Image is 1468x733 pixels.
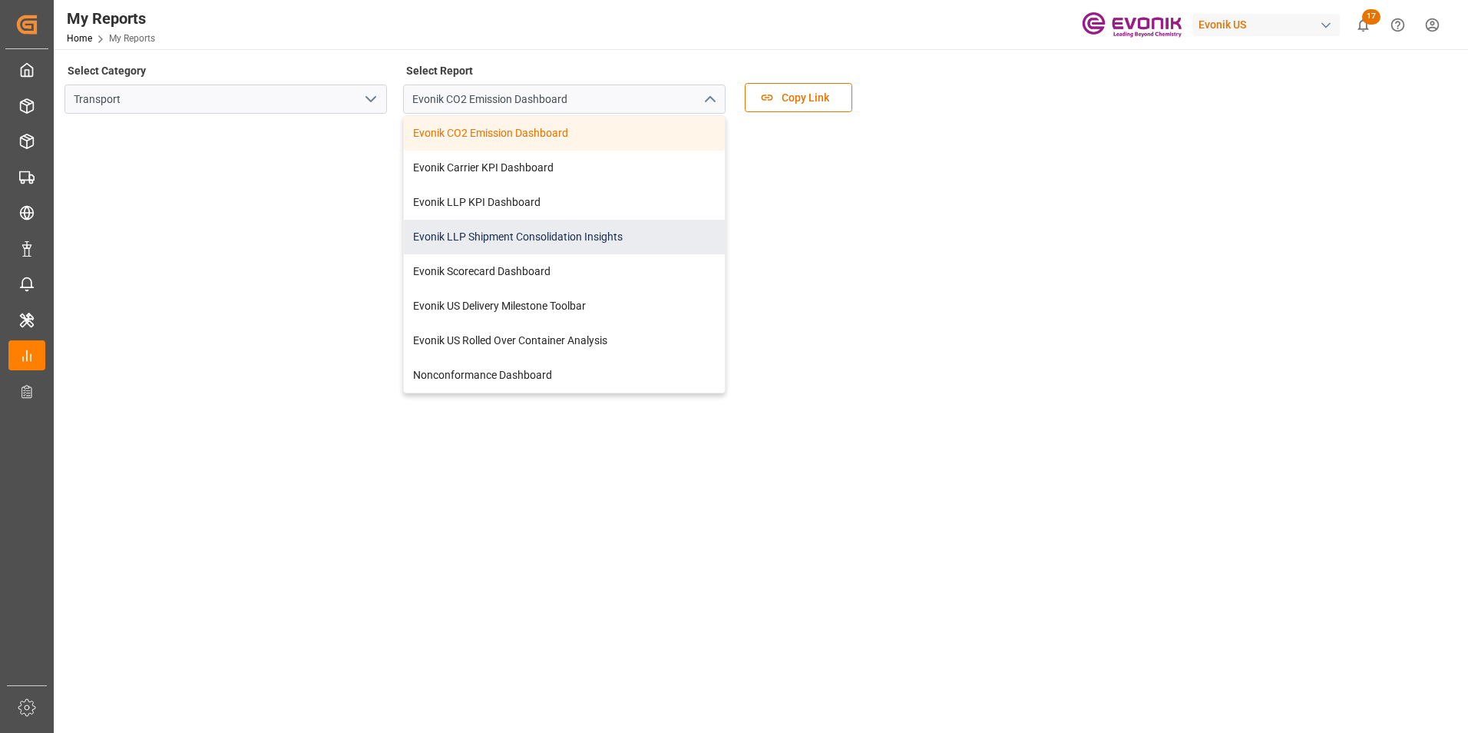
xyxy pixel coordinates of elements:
span: 17 [1362,9,1380,25]
div: My Reports [67,7,155,30]
div: Evonik US Delivery Milestone Toolbar [404,289,725,323]
img: Evonik-brand-mark-Deep-Purple-RGB.jpeg_1700498283.jpeg [1082,12,1182,38]
div: Evonik CO2 Emission Dashboard [404,116,725,151]
div: Evonik LLP KPI Dashboard [404,185,725,220]
div: Evonik Scorecard Dashboard [404,254,725,289]
div: Evonik US Rolled Over Container Analysis [404,323,725,358]
a: Home [67,33,92,44]
button: open menu [359,88,382,111]
label: Select Report [403,60,475,81]
div: Evonik US [1192,14,1340,36]
button: show 17 new notifications [1346,8,1380,42]
div: Nonconformance Dashboard [404,358,725,393]
button: Help Center [1380,8,1415,42]
span: Copy Link [774,90,837,106]
button: Evonik US [1192,10,1346,39]
button: close menu [697,88,720,111]
input: Type to search/select [64,85,387,114]
div: Evonik Carrier KPI Dashboard [404,151,725,185]
label: Select Category [64,60,148,81]
button: Copy Link [745,83,852,112]
div: Evonik LLP Shipment Consolidation Insights [404,220,725,254]
input: Type to search/select [403,85,726,114]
